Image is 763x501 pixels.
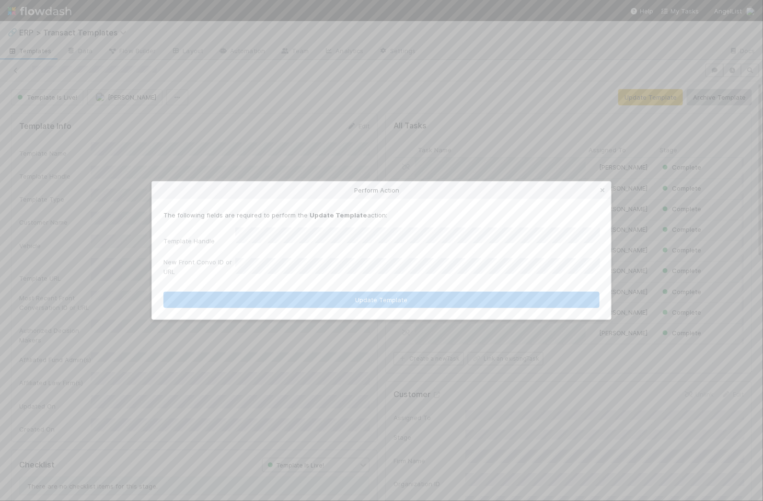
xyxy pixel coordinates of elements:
[163,236,215,246] label: Template Handle
[152,182,611,199] div: Perform Action
[163,210,600,220] p: The following fields are required to perform the action:
[163,292,600,308] button: Update Template
[310,211,367,219] strong: Update Template
[163,257,235,276] label: New Front Convo ID or URL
